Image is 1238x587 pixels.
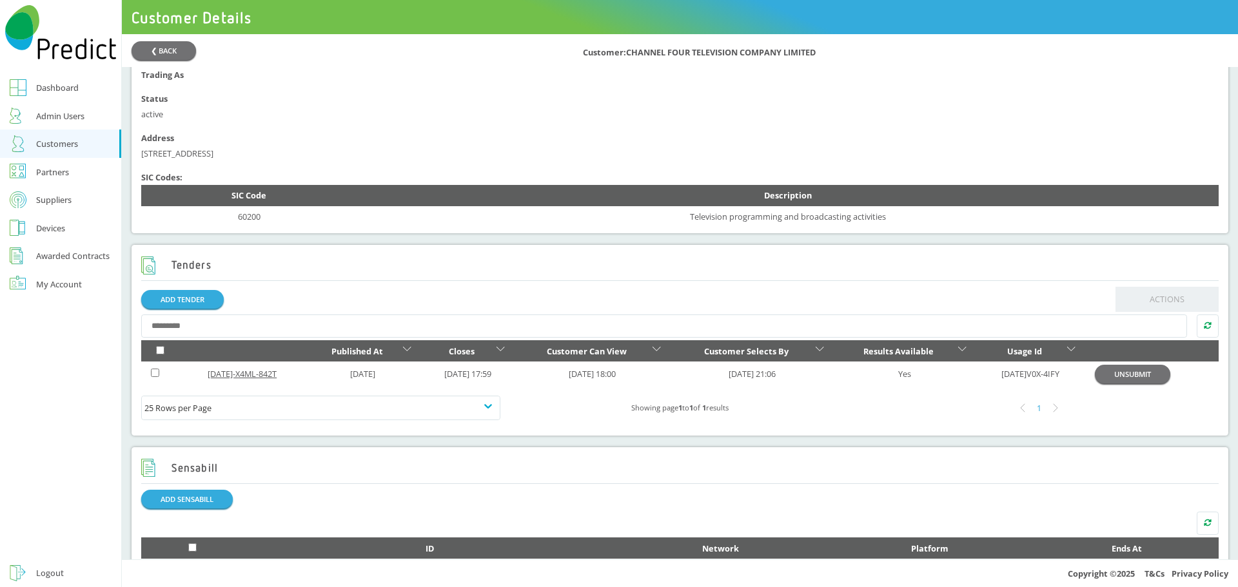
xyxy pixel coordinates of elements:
[141,290,224,309] a: ADD TENDER
[208,368,277,380] a: [DATE]-X4ML-842T
[431,343,493,359] div: Closes
[141,67,1219,82] div: Trading As
[141,130,1219,146] div: Address
[141,106,1219,122] div: active
[1095,365,1170,383] button: UNSUBMIT
[678,403,682,412] b: 1
[524,343,649,359] div: Customer Can View
[141,490,233,508] button: ADD SENSABILL
[898,368,911,380] a: Yes
[141,169,1219,185] div: SIC Codes:
[1031,400,1048,417] div: 1
[1145,568,1164,579] a: T&Cs
[141,146,1219,161] div: [STREET_ADDRESS]
[357,206,1219,227] td: Television programming and broadcasting activities
[36,80,79,95] div: Dashboard
[1001,368,1059,380] a: [DATE]V0X-4IFY
[314,343,399,359] div: Published At
[36,136,78,151] div: Customers
[141,206,358,227] td: 60200
[834,541,1025,556] div: Platform
[141,91,1219,106] div: Status
[132,41,196,60] button: ❮ BACK
[141,459,219,477] h2: Sensabill
[36,108,84,124] div: Admin Users
[36,192,72,207] div: Suppliers
[702,403,706,412] b: 1
[729,368,776,380] a: [DATE] 21:06
[843,343,954,359] div: Results Available
[141,256,211,275] h2: Tenders
[985,343,1063,359] div: Usage Id
[144,400,497,416] div: 25 Rows per Page
[500,400,860,416] div: Showing page to of results
[36,248,110,264] div: Awarded Contracts
[367,188,1209,203] div: Description
[583,41,1228,60] div: Customer: CHANNEL FOUR TELEVISION COMPANY LIMITED
[5,5,117,59] img: Predict Mobile
[253,541,607,556] div: ID
[1045,541,1209,556] div: Ends At
[680,343,812,359] div: Customer Selects By
[151,188,348,203] div: SIC Code
[36,164,69,180] div: Partners
[444,368,491,380] a: [DATE] 17:59
[689,403,693,412] b: 1
[569,368,616,380] a: [DATE] 18:00
[36,276,82,292] div: My Account
[36,220,65,236] div: Devices
[350,368,375,380] a: [DATE]
[1172,568,1228,579] a: Privacy Policy
[36,565,64,581] div: Logout
[626,541,814,556] div: Network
